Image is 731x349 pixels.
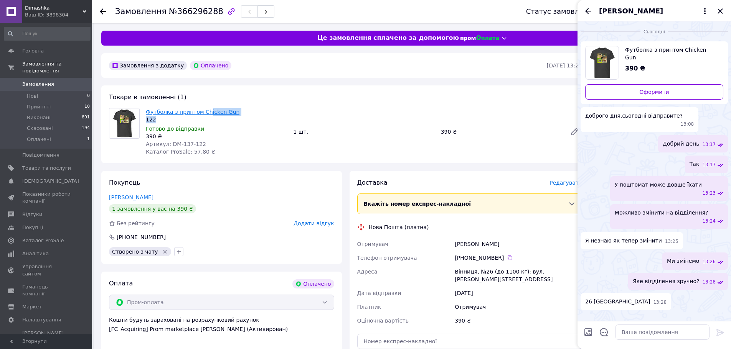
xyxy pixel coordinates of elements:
div: 1 шт. [290,126,437,137]
div: [PHONE_NUMBER] [116,233,167,241]
span: [DEMOGRAPHIC_DATA] [22,178,79,185]
span: Скасовані [27,125,53,132]
span: Каталог ProSale: 57.80 ₴ [146,149,215,155]
span: Прийняті [27,103,51,110]
span: Виконані [27,114,51,121]
span: Футболка з принтом Chicken Gun [625,46,717,61]
span: Платник [357,304,381,310]
a: [PERSON_NAME] [109,194,153,200]
div: Статус замовлення [526,8,597,15]
span: Нові [27,93,38,100]
div: [PHONE_NUMBER] [455,254,582,262]
span: Налаштування [22,316,61,323]
span: №366296288 [169,7,223,16]
span: Вкажіть номер експрес-накладної [364,201,471,207]
span: Так [690,160,700,168]
span: Оціночна вартість [357,318,409,324]
span: Dimashka [25,5,83,11]
div: 390 ₴ [453,314,584,328]
span: Яке відділення зручно? [633,277,699,285]
span: Головна [22,48,44,54]
span: Готово до відправки [146,126,204,132]
span: Товари в замовленні (1) [109,93,186,101]
span: 1 [87,136,90,143]
span: Добрий день [663,140,699,148]
span: 13:17 12.10.2025 [702,162,716,168]
span: 13:17 12.10.2025 [702,141,716,148]
div: 1 замовлення у вас на 390 ₴ [109,204,196,213]
span: Сьогодні [640,29,668,35]
span: 13:24 12.10.2025 [702,218,716,224]
span: Створено з чату [112,249,158,255]
span: Замовлення [22,81,54,88]
div: Нова Пошта (платна) [367,223,431,231]
span: Управління сайтом [22,263,71,277]
span: 26 [GEOGRAPHIC_DATA] [585,298,650,306]
span: 390 ₴ [625,65,645,72]
span: 10 [84,103,90,110]
span: Товари та послуги [22,165,71,172]
time: [DATE] 13:22 [547,62,582,69]
div: [FC_Acquiring] Prom marketplace [PERSON_NAME] (Активирован) [109,325,334,333]
svg: Видалити мітку [162,249,168,255]
span: Додати відгук [294,220,334,226]
span: Я незнаю як тепер змінити [585,237,662,245]
span: Замовлення [115,7,167,16]
span: Без рейтингу [117,220,155,226]
span: 0 [87,93,90,100]
img: Футболка з принтом Chicken Gun [109,108,139,138]
div: Замовлення з додатку [109,61,187,70]
input: Номер експрес-накладної [357,334,582,349]
div: 12.10.2025 [581,28,728,35]
span: Адреса [357,269,378,275]
div: Оплачено [292,279,334,288]
span: Отримувач [357,241,388,247]
span: Покупець [109,179,140,186]
a: Футболка з принтом Chicken Gun [146,109,239,115]
span: Телефон отримувача [357,255,417,261]
div: Оплачено [190,61,231,70]
span: Відгуки [22,211,42,218]
span: 891 [82,114,90,121]
span: Редагувати [549,180,582,186]
span: Каталог ProSale [22,237,64,244]
span: Дата відправки [357,290,401,296]
input: Пошук [4,27,91,41]
div: 122 [146,116,287,123]
span: 13:26 12.10.2025 [702,259,716,265]
span: Ми змінемо [667,257,699,265]
div: [PERSON_NAME] [453,237,584,251]
span: Замовлення та повідомлення [22,61,92,74]
div: Кошти будуть зараховані на розрахунковий рахунок [109,316,334,333]
span: Доставка [357,179,388,186]
div: 390 ₴ [146,133,287,140]
span: Оплачені [27,136,51,143]
span: Аналітика [22,250,49,257]
button: Назад [584,7,593,16]
span: Повідомлення [22,152,59,159]
span: У поштомат може довше їхати [615,181,702,188]
span: доброго дня.сьогодні відправите? [585,112,683,120]
a: Редагувати [567,124,582,139]
button: Відкрити шаблони відповідей [599,327,609,337]
div: Отримувач [453,300,584,314]
div: Ваш ID: 3898304 [25,11,92,18]
div: [DATE] [453,286,584,300]
span: Це замовлення сплачено за допомогою [317,34,459,43]
div: Вінниця, №26 (до 1100 кг): вул. [PERSON_NAME][STREET_ADDRESS] [453,265,584,286]
span: 13:08 12.10.2025 [681,121,694,128]
span: 13:26 12.10.2025 [702,279,716,285]
div: Повернутися назад [100,8,106,15]
button: [PERSON_NAME] [599,6,710,16]
div: 390 ₴ [438,126,564,137]
span: Показники роботи компанії [22,191,71,205]
a: Переглянути товар [585,46,723,80]
span: Оплата [109,280,133,287]
span: Можливо змінити на відділення? [615,209,708,216]
span: Гаманець компанії [22,283,71,297]
span: Покупці [22,224,43,231]
span: 194 [82,125,90,132]
img: 6130217425_w640_h640_futbolka-s-printom.jpg [586,46,619,79]
span: Артикул: DM-137-122 [146,141,206,147]
span: 13:28 12.10.2025 [653,299,667,306]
